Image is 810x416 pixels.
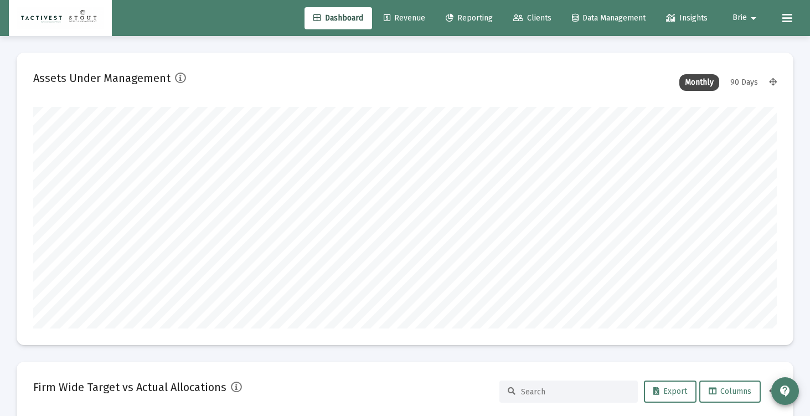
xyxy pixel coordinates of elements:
a: Clients [504,7,560,29]
img: Dashboard [17,7,104,29]
mat-icon: contact_support [778,384,792,398]
a: Dashboard [305,7,372,29]
span: Reporting [446,13,493,23]
span: Brie [732,13,747,23]
a: Reporting [437,7,502,29]
a: Data Management [563,7,654,29]
button: Columns [699,381,761,403]
h2: Assets Under Management [33,69,171,87]
a: Revenue [375,7,434,29]
span: Data Management [572,13,646,23]
span: Dashboard [313,13,363,23]
div: 90 Days [725,74,763,91]
span: Revenue [384,13,425,23]
span: Export [653,387,687,396]
mat-icon: arrow_drop_down [747,7,760,29]
div: Monthly [679,74,719,91]
h2: Firm Wide Target vs Actual Allocations [33,378,226,396]
span: Insights [666,13,708,23]
span: Clients [513,13,551,23]
a: Insights [657,7,716,29]
span: Columns [709,387,751,396]
button: Export [644,381,697,403]
input: Search [521,387,630,397]
button: Brie [719,7,773,29]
